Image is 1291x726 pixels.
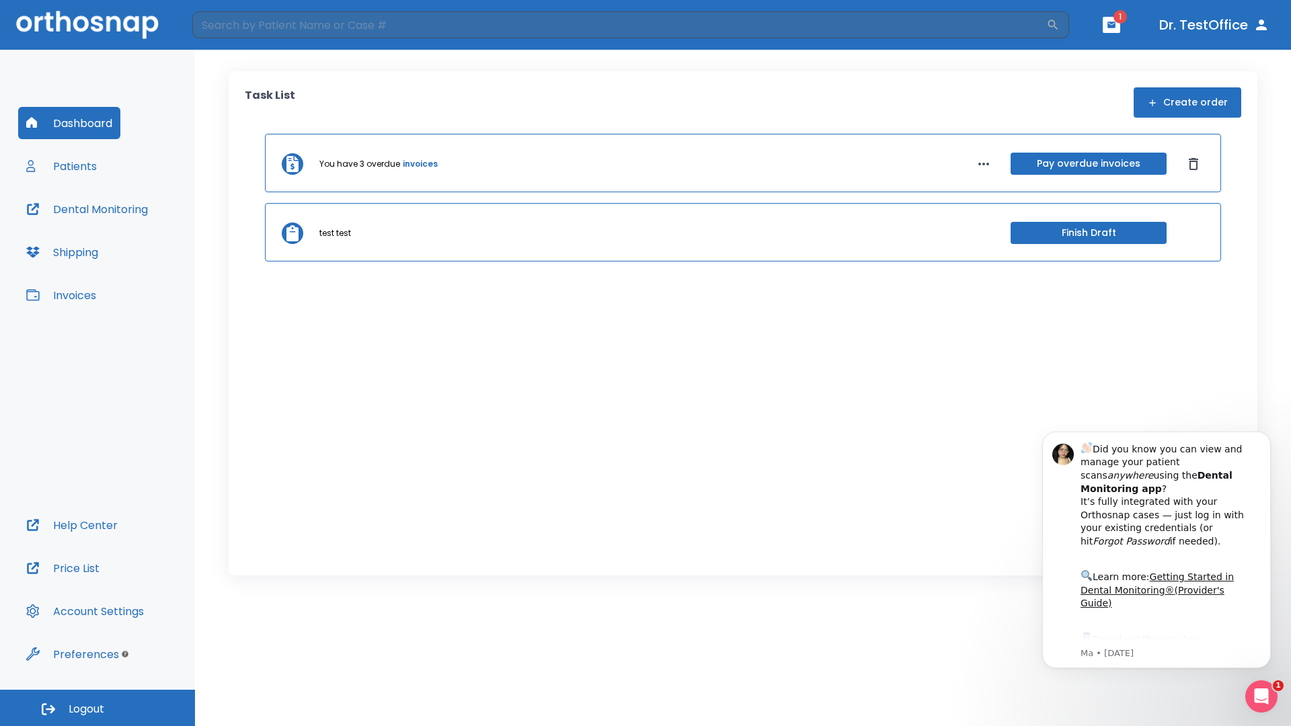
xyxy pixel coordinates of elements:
[18,193,156,225] button: Dental Monitoring
[18,595,152,627] button: Account Settings
[192,11,1046,38] input: Search by Patient Name or Case #
[1011,222,1167,244] button: Finish Draft
[245,87,295,118] p: Task List
[18,150,105,182] button: Patients
[228,29,239,40] button: Dismiss notification
[58,219,228,288] div: Download the app: | ​ Let us know if you need help getting started!
[16,11,159,38] img: Orthosnap
[1273,680,1284,691] span: 1
[1022,411,1291,690] iframe: Intercom notifications message
[319,158,400,170] p: You have 3 overdue
[58,236,228,248] p: Message from Ma, sent 3w ago
[18,279,104,311] button: Invoices
[403,158,438,170] a: invoices
[18,107,120,139] button: Dashboard
[1245,680,1278,713] iframe: Intercom live chat
[18,236,106,268] button: Shipping
[69,702,104,717] span: Logout
[18,638,127,670] button: Preferences
[1134,87,1241,118] button: Create order
[1011,153,1167,175] button: Pay overdue invoices
[1113,10,1127,24] span: 1
[18,552,108,584] button: Price List
[1154,13,1275,37] button: Dr. TestOffice
[319,227,351,239] p: test test
[58,223,178,247] a: App Store
[18,509,126,541] button: Help Center
[1183,153,1204,175] button: Dismiss
[119,648,131,660] div: Tooltip anchor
